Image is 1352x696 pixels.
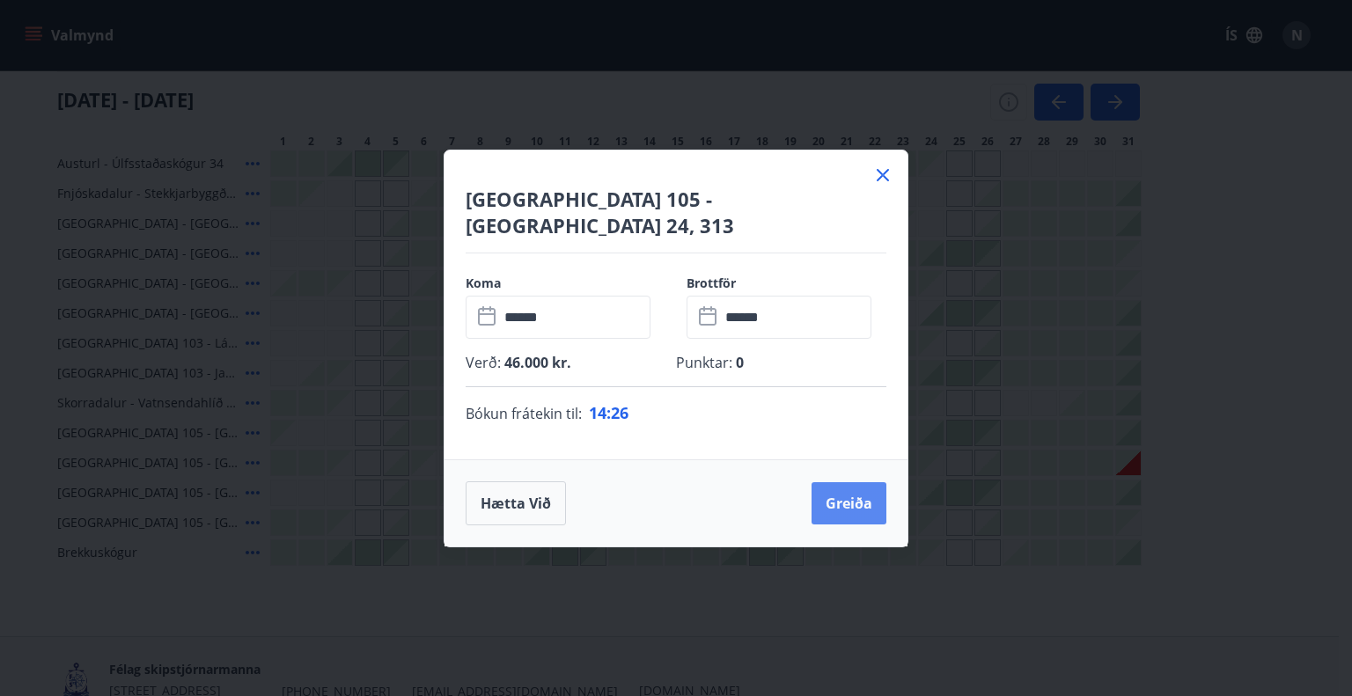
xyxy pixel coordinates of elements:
[611,402,628,423] span: 26
[501,353,571,372] span: 46.000 kr.
[466,481,566,525] button: Hætta við
[466,353,676,372] p: Verð :
[466,275,665,292] label: Koma
[466,403,582,424] span: Bókun frátekin til :
[687,275,886,292] label: Brottför
[812,482,886,524] button: Greiða
[466,186,886,238] h4: [GEOGRAPHIC_DATA] 105 - [GEOGRAPHIC_DATA] 24, 313
[589,402,611,423] span: 14 :
[732,353,744,372] span: 0
[676,353,886,372] p: Punktar :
